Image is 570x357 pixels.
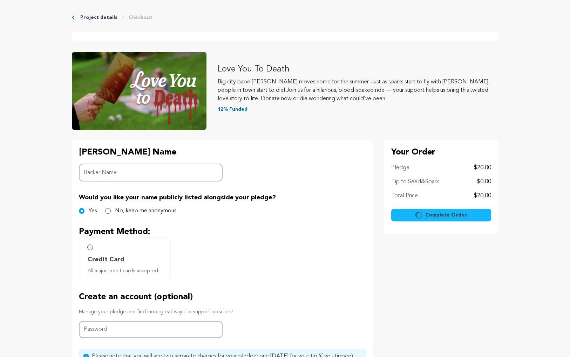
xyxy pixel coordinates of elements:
p: $0.00 [477,178,491,186]
span: All major credit cards accepted. [88,267,165,274]
input: Backer Name [79,164,223,181]
p: 12% Funded [218,106,498,113]
a: Checkout [129,14,152,21]
a: Project details [80,14,117,21]
label: No, keep me anonymous [115,207,176,215]
p: Payment Method: [79,226,366,238]
button: Complete Order [391,209,491,221]
img: Love You To Death image [72,52,206,130]
span: Credit Card [88,255,124,265]
p: Manage your pledge and find more great ways to support creators! [79,308,366,315]
p: Big city babe [PERSON_NAME] moves home for the summer. Just as sparks start to fly with [PERSON_N... [218,78,498,103]
label: Yes [89,207,97,215]
input: Password [79,321,223,338]
p: $20.00 [474,192,491,200]
p: Tip to Seed&Spark [391,178,439,186]
span: Complete Order [425,212,467,219]
p: [PERSON_NAME] Name [79,147,223,158]
p: Total Price [391,192,418,200]
p: Love You To Death [218,64,498,75]
p: Pledge [391,164,409,172]
p: Create an account (optional) [79,291,366,303]
p: $20.00 [474,164,491,172]
p: Your Order [391,147,491,158]
div: Breadcrumb [72,14,498,21]
p: Would you like your name publicly listed alongside your pledge? [79,193,366,202]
